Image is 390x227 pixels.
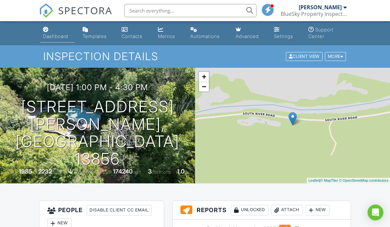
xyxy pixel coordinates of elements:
[53,170,62,174] span: sq. ft.
[306,24,350,43] a: Support Center
[124,4,256,17] input: Search everything...
[40,24,75,43] a: Dashboard
[271,24,300,43] a: Settings
[368,205,383,220] div: Open Intercom Messenger
[148,168,152,175] div: 3
[274,33,293,39] div: Settings
[39,9,112,23] a: SPECTORA
[190,33,220,39] div: Automations
[236,33,259,39] div: Advanced
[43,51,347,62] h1: Inspection Details
[231,205,268,215] div: Unlocked
[339,178,388,182] a: © OpenStreetMap contributors
[119,24,150,43] a: Contacts
[74,170,92,174] span: basement
[177,168,184,175] div: 1.0
[307,178,390,183] div: |
[308,178,319,182] a: Leaflet
[320,178,338,182] a: © MapTiler
[39,3,54,18] img: The Best Home Inspection Software - Spectora
[19,168,32,175] div: 1985
[86,176,104,181] span: bathrooms
[113,168,133,175] div: 174240
[173,201,351,220] h3: Reports
[87,205,152,215] div: Disable Client CC Email
[83,33,107,39] div: Templates
[158,33,175,39] div: Metrics
[188,24,227,43] a: Automations (Basic)
[80,24,114,43] a: Templates
[286,52,323,61] div: Client View
[199,72,209,82] a: Zoom in
[38,168,52,175] div: 2232
[325,52,346,61] div: More
[155,24,182,43] a: Metrics
[281,11,347,17] div: BlueSky Property Inspections
[11,170,18,174] span: Built
[98,170,112,174] span: Lot Size
[134,170,142,174] span: sq.ft.
[299,4,342,11] div: [PERSON_NAME]
[122,33,142,39] div: Contacts
[308,27,333,39] div: Support Center
[47,83,148,92] h3: [DATE] 1:00 pm - 4:30 pm
[233,24,266,43] a: Advanced
[43,33,68,39] div: Dashboard
[58,3,112,17] span: SPECTORA
[271,205,303,215] div: Attach
[153,170,171,174] span: bedrooms
[199,82,209,92] a: Zoom out
[285,54,324,58] a: Client View
[11,98,184,168] h1: [STREET_ADDRESS] [PERSON_NAME], [GEOGRAPHIC_DATA] 13856
[305,205,330,215] div: New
